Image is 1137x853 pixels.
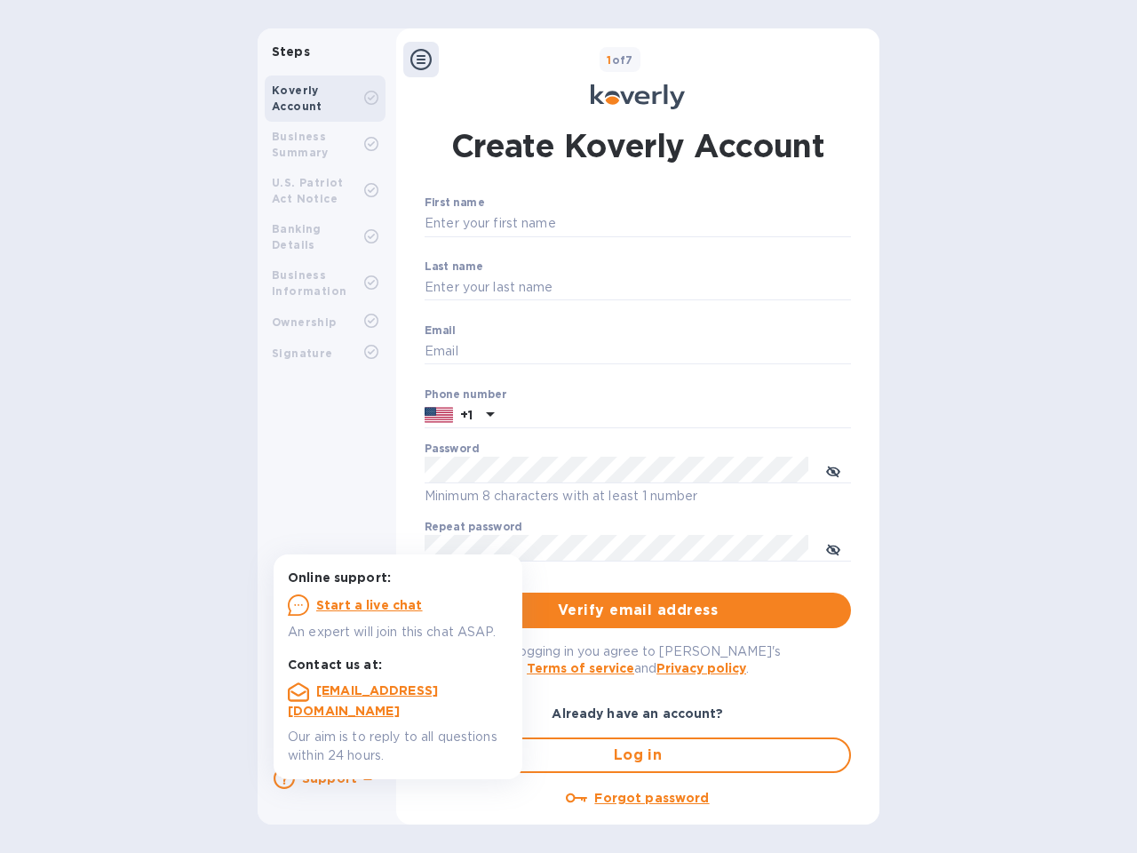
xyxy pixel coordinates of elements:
[815,530,851,566] button: toggle password visibility
[425,325,456,336] label: Email
[272,268,346,298] b: Business Information
[425,405,453,425] img: US
[272,44,310,59] b: Steps
[288,658,382,672] b: Contact us at:
[460,406,473,424] p: +1
[288,623,508,642] p: An expert will join this chat ASAP.
[607,53,633,67] b: of 7
[302,771,357,785] b: Support
[288,728,508,765] p: Our aim is to reply to all questions within 24 hours.
[607,53,611,67] span: 1
[272,176,344,205] b: U.S. Patriot Act Notice
[441,745,835,766] span: Log in
[316,598,423,612] u: Start a live chat
[425,737,851,773] button: Log in
[594,791,709,805] u: Forgot password
[425,198,484,209] label: First name
[425,486,851,506] p: Minimum 8 characters with at least 1 number
[425,444,479,455] label: Password
[527,661,634,675] a: Terms of service
[288,683,438,718] a: [EMAIL_ADDRESS][DOMAIN_NAME]
[272,315,337,329] b: Ownership
[425,211,851,237] input: Enter your first name
[272,347,333,360] b: Signature
[425,339,851,365] input: Email
[425,261,483,272] label: Last name
[815,452,851,488] button: toggle password visibility
[288,570,391,585] b: Online support:
[272,130,329,159] b: Business Summary
[272,222,322,251] b: Banking Details
[552,706,723,721] b: Already have an account?
[425,275,851,301] input: Enter your last name
[451,124,825,168] h1: Create Koverly Account
[425,389,506,400] label: Phone number
[425,593,851,628] button: Verify email address
[439,600,837,621] span: Verify email address
[425,522,522,533] label: Repeat password
[496,644,781,675] span: By logging in you agree to [PERSON_NAME]'s and .
[656,661,746,675] a: Privacy policy
[272,84,322,113] b: Koverly Account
